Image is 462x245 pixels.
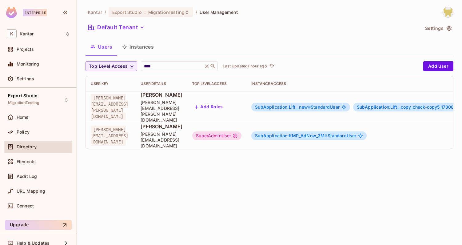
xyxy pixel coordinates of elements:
[423,61,453,71] button: Add user
[5,220,72,230] button: Upgrade
[91,81,131,86] div: User Key
[443,7,453,17] img: Girishankar.VP@kantar.com
[141,81,182,86] div: User Details
[86,39,117,54] button: Users
[141,91,182,98] span: [PERSON_NAME]
[325,133,327,138] span: #
[117,39,159,54] button: Instances
[8,100,39,105] span: MigrationTesting
[192,131,241,140] div: SuperAdminUser
[141,131,182,149] span: [PERSON_NAME][EMAIL_ADDRESS][DOMAIN_NAME]
[86,22,147,32] button: Default Tenant
[423,23,453,33] button: Settings
[144,10,146,15] span: :
[17,144,37,149] span: Directory
[148,9,185,15] span: MigrationTesting
[105,9,106,15] li: /
[255,105,340,110] span: StandardUser
[223,64,267,69] p: Last Updated 1 hour ago
[112,9,142,15] span: Export Studio
[267,62,276,70] span: Click to refresh data
[17,159,36,164] span: Elements
[7,29,17,38] span: K
[17,115,29,120] span: Home
[308,104,311,110] span: #
[89,62,128,70] span: Top Level Access
[17,174,37,179] span: Audit Log
[141,123,182,130] span: [PERSON_NAME]
[17,47,34,52] span: Projects
[200,9,238,15] span: User Management
[8,93,38,98] span: Export Studio
[23,9,47,16] div: Enterprise
[91,94,128,120] span: [PERSON_NAME][EMAIL_ADDRESS][PERSON_NAME][DOMAIN_NAME]
[268,62,276,70] button: refresh
[86,61,137,71] button: Top Level Access
[269,63,274,69] span: refresh
[255,104,311,110] span: SubApplication:Lift__new
[192,81,241,86] div: Top Level Access
[17,130,30,135] span: Policy
[17,62,39,66] span: Monitoring
[17,203,34,208] span: Connect
[141,99,182,123] span: [PERSON_NAME][EMAIL_ADDRESS][PERSON_NAME][DOMAIN_NAME]
[196,9,197,15] li: /
[91,126,128,146] span: [PERSON_NAME][EMAIL_ADDRESS][DOMAIN_NAME]
[255,133,356,138] span: StandardUser
[17,189,45,194] span: URL Mapping
[17,76,34,81] span: Settings
[255,133,327,138] span: SubApplication:KMP_AdNow_3M
[20,31,34,36] span: Workspace: Kantar
[88,9,102,15] span: the active workspace
[6,7,17,18] img: SReyMgAAAABJRU5ErkJggg==
[192,102,225,112] button: Add Roles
